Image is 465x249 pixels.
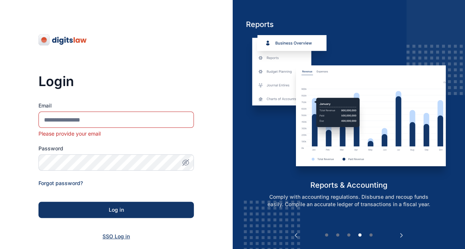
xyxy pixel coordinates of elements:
button: 1 [323,232,330,239]
button: 3 [345,232,353,239]
button: Previous [292,232,300,239]
button: 5 [367,232,375,239]
div: Log in [50,206,182,214]
label: Email [38,102,194,109]
img: reports-and-accounting [246,35,451,180]
button: 4 [356,232,364,239]
h5: Reports [246,19,451,30]
p: Comply with accounting regulations. Disburse and recoup funds easily. Compile an accurate ledger ... [254,193,444,208]
img: digitslaw-logo [38,34,87,46]
button: Next [398,232,405,239]
label: Password [38,145,194,152]
h5: reports & accounting [246,180,451,190]
button: Log in [38,202,194,218]
a: Forgot password? [38,180,83,186]
button: 2 [334,232,341,239]
div: Please provide your email [38,130,194,137]
h3: Login [38,74,194,89]
a: SSO Log in [102,233,130,239]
